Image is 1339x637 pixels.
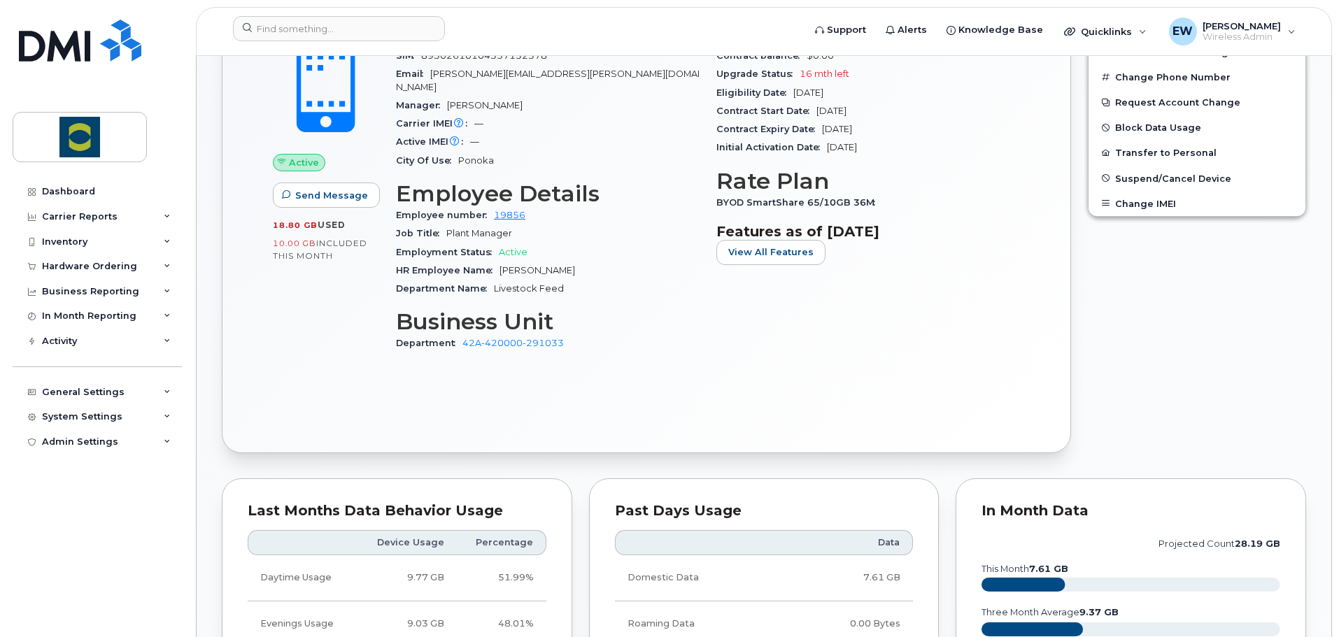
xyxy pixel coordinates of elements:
[1089,166,1305,191] button: Suspend/Cancel Device
[782,555,913,601] td: 7.61 GB
[1079,607,1119,617] tspan: 9.37 GB
[1115,47,1228,57] span: Enable Call Forwarding
[716,169,1020,194] h3: Rate Plan
[716,142,827,152] span: Initial Activation Date
[396,228,446,238] span: Job Title
[782,530,913,555] th: Data
[716,87,793,98] span: Eligibility Date
[982,504,1280,518] div: In Month Data
[615,555,782,601] td: Domestic Data
[248,504,546,518] div: Last Months Data Behavior Usage
[446,228,512,238] span: Plant Manager
[458,155,494,166] span: Ponoka
[396,118,474,129] span: Carrier IMEI
[396,210,494,220] span: Employee number
[273,220,318,230] span: 18.80 GB
[1203,31,1281,43] span: Wireless Admin
[248,555,357,601] td: Daytime Usage
[1089,140,1305,165] button: Transfer to Personal
[1235,538,1280,549] tspan: 28.19 GB
[357,530,457,555] th: Device Usage
[494,210,525,220] a: 19856
[396,69,700,92] span: [PERSON_NAME][EMAIL_ADDRESS][PERSON_NAME][DOMAIN_NAME]
[457,555,546,601] td: 51.99%
[499,247,527,257] span: Active
[981,607,1119,617] text: three month average
[937,16,1053,44] a: Knowledge Base
[728,245,814,259] span: View All Features
[1089,90,1305,115] button: Request Account Change
[396,181,700,206] h3: Employee Details
[716,69,800,79] span: Upgrade Status
[716,223,1020,240] h3: Features as of [DATE]
[295,189,368,202] span: Send Message
[500,265,575,275] span: [PERSON_NAME]
[457,530,546,555] th: Percentage
[396,247,499,257] span: Employment Status
[357,555,457,601] td: 9.77 GB
[827,23,866,37] span: Support
[716,106,816,116] span: Contract Start Date
[318,220,346,230] span: used
[876,16,937,44] a: Alerts
[1089,64,1305,90] button: Change Phone Number
[1159,538,1280,549] text: projected count
[396,265,500,275] span: HR Employee Name
[1172,23,1193,40] span: EW
[470,136,479,147] span: —
[447,100,523,110] span: [PERSON_NAME]
[615,504,914,518] div: Past Days Usage
[474,118,483,129] span: —
[981,564,1068,574] text: this month
[396,69,430,79] span: Email
[1203,20,1281,31] span: [PERSON_NAME]
[898,23,927,37] span: Alerts
[958,23,1043,37] span: Knowledge Base
[1115,173,1231,183] span: Suspend/Cancel Device
[805,16,876,44] a: Support
[1029,564,1068,574] tspan: 7.61 GB
[1089,115,1305,140] button: Block Data Usage
[1159,17,1305,45] div: Emilie Wilson
[1081,26,1132,37] span: Quicklinks
[793,87,823,98] span: [DATE]
[1089,191,1305,216] button: Change IMEI
[396,155,458,166] span: City Of Use
[273,238,367,261] span: included this month
[273,182,380,208] button: Send Message
[273,238,316,248] span: 10.00 GB
[822,124,852,134] span: [DATE]
[716,240,826,265] button: View All Features
[827,142,857,152] span: [DATE]
[396,309,700,334] h3: Business Unit
[816,106,846,116] span: [DATE]
[716,197,882,208] span: BYOD SmartShare 65/10GB 36M
[462,338,564,348] a: 42A-420000-291033
[800,69,849,79] span: 16 mth left
[396,338,462,348] span: Department
[233,16,445,41] input: Find something...
[1054,17,1156,45] div: Quicklinks
[716,124,822,134] span: Contract Expiry Date
[289,156,319,169] span: Active
[396,136,470,147] span: Active IMEI
[396,100,447,110] span: Manager
[396,283,494,294] span: Department Name
[494,283,564,294] span: Livestock Feed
